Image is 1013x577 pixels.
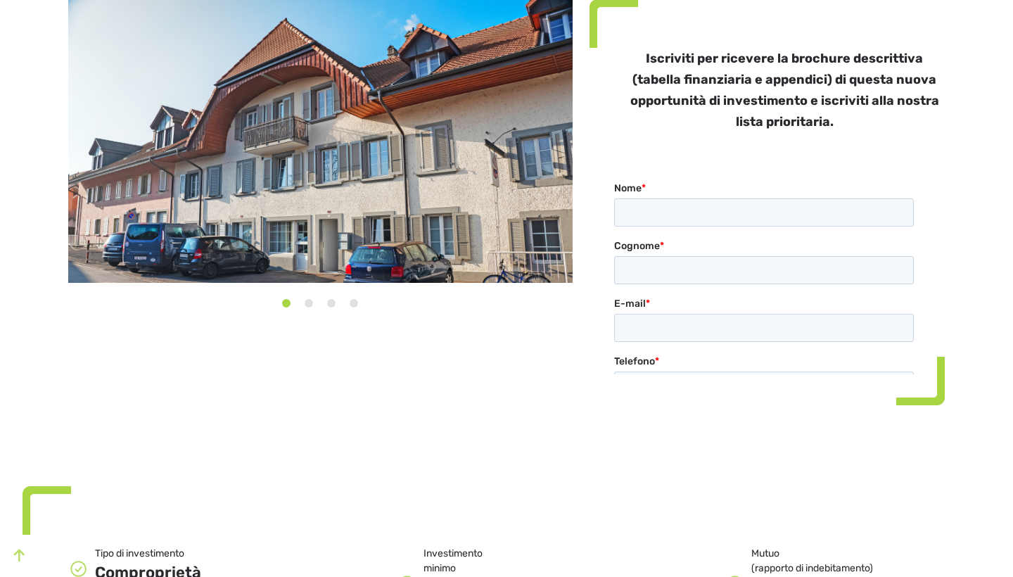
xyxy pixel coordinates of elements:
div: Mutuo (rapporto di indebitamento) [751,546,943,576]
button: 3 [324,296,338,310]
iframe: Form 0 [614,182,919,374]
h3: Iscriviti per ricevere la brochure descrittiva (tabella finanziaria e appendici) di questa nuova ... [625,48,945,132]
button: 2 [302,296,316,310]
button: 1 [279,296,293,310]
button: 4 [347,296,361,310]
div: Investimento minimo [423,546,615,576]
img: top-left-green.png [23,486,71,535]
div: Tipo di investimento [95,546,286,561]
